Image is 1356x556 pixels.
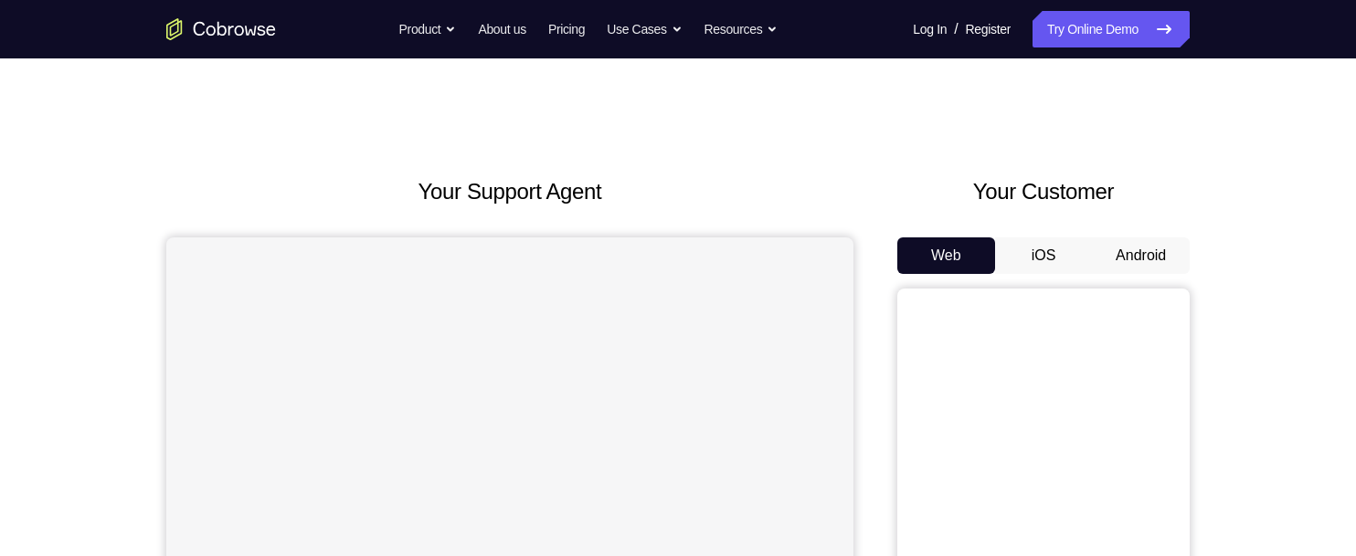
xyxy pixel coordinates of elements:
[166,175,853,208] h2: Your Support Agent
[704,11,779,47] button: Resources
[548,11,585,47] a: Pricing
[607,11,682,47] button: Use Cases
[399,11,457,47] button: Product
[995,237,1093,274] button: iOS
[897,175,1190,208] h2: Your Customer
[954,18,958,40] span: /
[966,11,1011,47] a: Register
[897,237,995,274] button: Web
[478,11,525,47] a: About us
[1033,11,1190,47] a: Try Online Demo
[166,18,276,40] a: Go to the home page
[913,11,947,47] a: Log In
[1092,237,1190,274] button: Android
